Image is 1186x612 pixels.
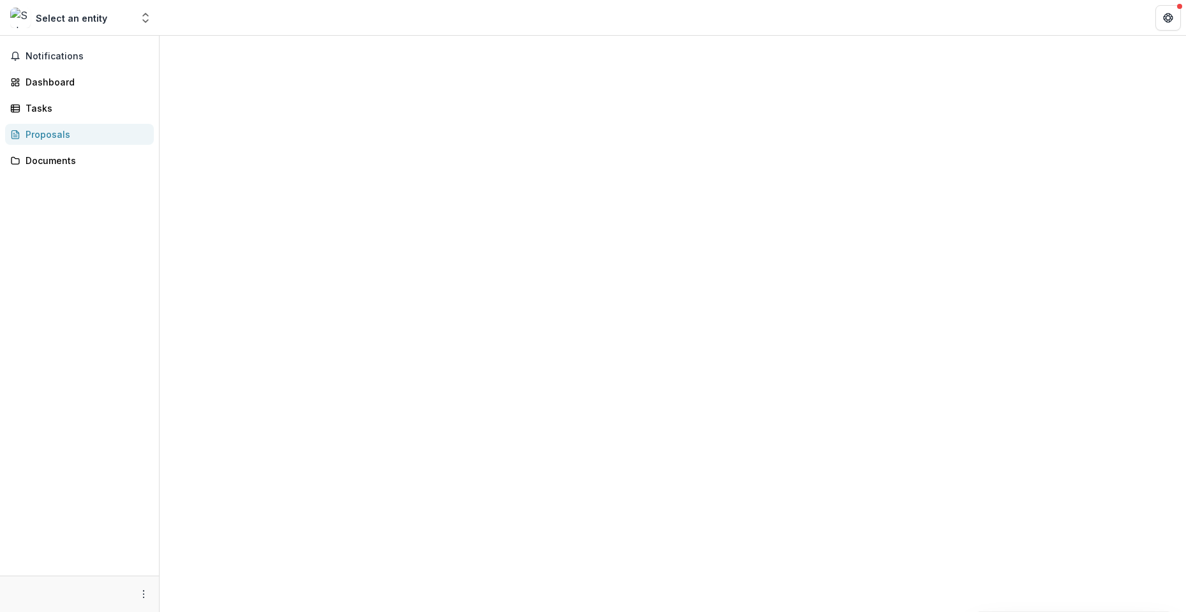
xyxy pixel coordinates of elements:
button: Open entity switcher [137,5,154,31]
div: Dashboard [26,75,144,89]
div: Proposals [26,128,144,141]
button: Notifications [5,46,154,66]
span: Notifications [26,51,149,62]
div: Tasks [26,101,144,115]
div: Documents [26,154,144,167]
a: Tasks [5,98,154,119]
button: Get Help [1155,5,1181,31]
a: Dashboard [5,71,154,93]
div: Select an entity [36,11,107,25]
a: Proposals [5,124,154,145]
a: Documents [5,150,154,171]
button: More [136,586,151,602]
img: Select an entity [10,8,31,28]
